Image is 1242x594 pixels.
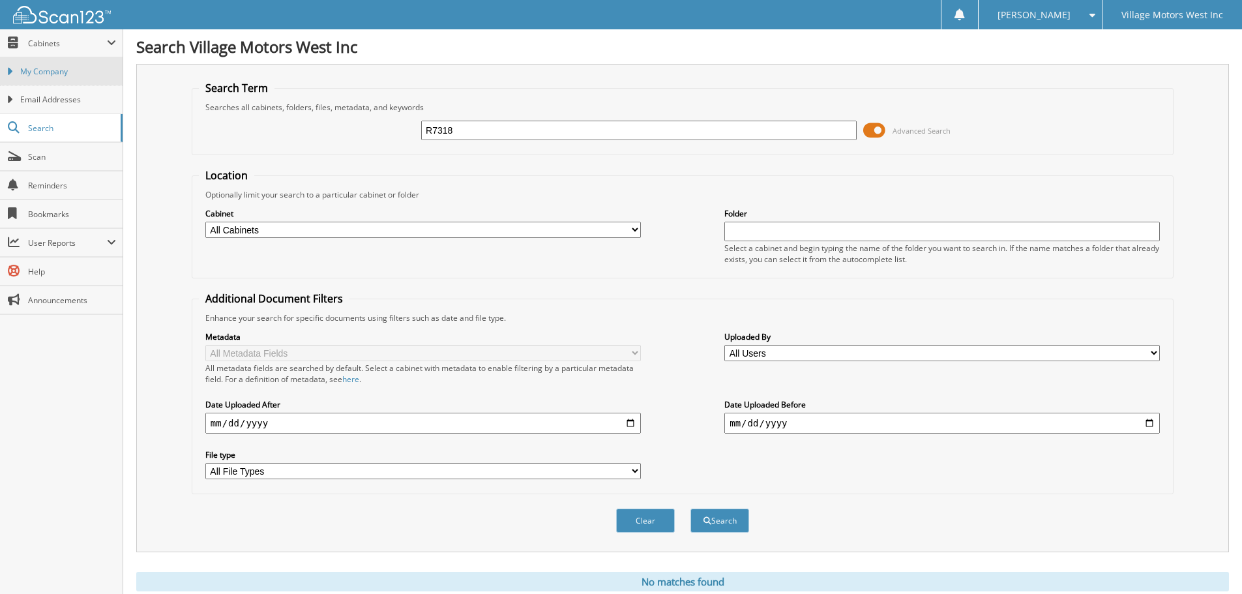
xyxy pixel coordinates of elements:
span: Email Addresses [20,94,116,106]
iframe: Chat Widget [1177,531,1242,594]
div: Searches all cabinets, folders, files, metadata, and keywords [199,102,1166,113]
label: Cabinet [205,208,641,219]
span: [PERSON_NAME] [998,11,1071,19]
div: Optionally limit your search to a particular cabinet or folder [199,189,1166,200]
span: Cabinets [28,38,107,49]
label: Date Uploaded After [205,399,641,410]
legend: Additional Document Filters [199,291,349,306]
span: Search [28,123,114,134]
span: Village Motors West Inc [1121,11,1223,19]
span: Reminders [28,180,116,191]
span: Bookmarks [28,209,116,220]
button: Clear [616,509,675,533]
a: here [342,374,359,385]
img: scan123-logo-white.svg [13,6,111,23]
h1: Search Village Motors West Inc [136,36,1229,57]
span: Help [28,266,116,277]
span: Scan [28,151,116,162]
span: Advanced Search [893,126,951,136]
button: Search [690,509,749,533]
span: My Company [20,66,116,78]
span: User Reports [28,237,107,248]
label: Folder [724,208,1160,219]
label: Uploaded By [724,331,1160,342]
legend: Location [199,168,254,183]
div: Enhance your search for specific documents using filters such as date and file type. [199,312,1166,323]
div: Select a cabinet and begin typing the name of the folder you want to search in. If the name match... [724,243,1160,265]
span: Announcements [28,295,116,306]
div: All metadata fields are searched by default. Select a cabinet with metadata to enable filtering b... [205,363,641,385]
label: Date Uploaded Before [724,399,1160,410]
legend: Search Term [199,81,274,95]
label: File type [205,449,641,460]
label: Metadata [205,331,641,342]
input: start [205,413,641,434]
input: end [724,413,1160,434]
div: No matches found [136,572,1229,591]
